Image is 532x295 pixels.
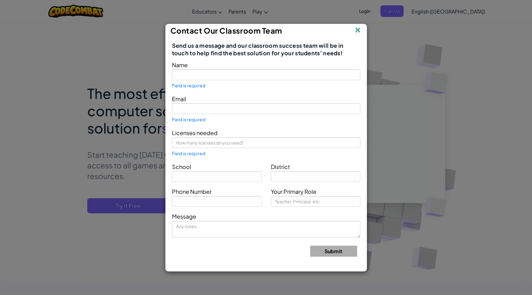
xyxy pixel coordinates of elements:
[172,188,212,195] span: Phone Number
[172,61,188,68] span: Name
[172,42,360,57] span: Send us a message and our classroom success team will be in touch to help find the best solution ...
[271,196,360,207] input: Teacher, Principal, etc.
[172,213,196,220] span: Message
[271,188,316,195] span: Your Primary Role
[172,137,360,148] input: How many licenses do you need?
[271,163,290,170] span: District
[310,246,357,257] button: Submit
[172,151,206,156] span: Field is required
[170,26,282,35] span: Contact Our Classroom Team
[354,26,362,35] img: IconClose.svg
[172,83,206,88] span: Field is required
[172,117,206,122] span: Field is required
[172,129,218,136] span: Licenses needed
[172,163,191,170] span: School
[172,95,186,102] span: Email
